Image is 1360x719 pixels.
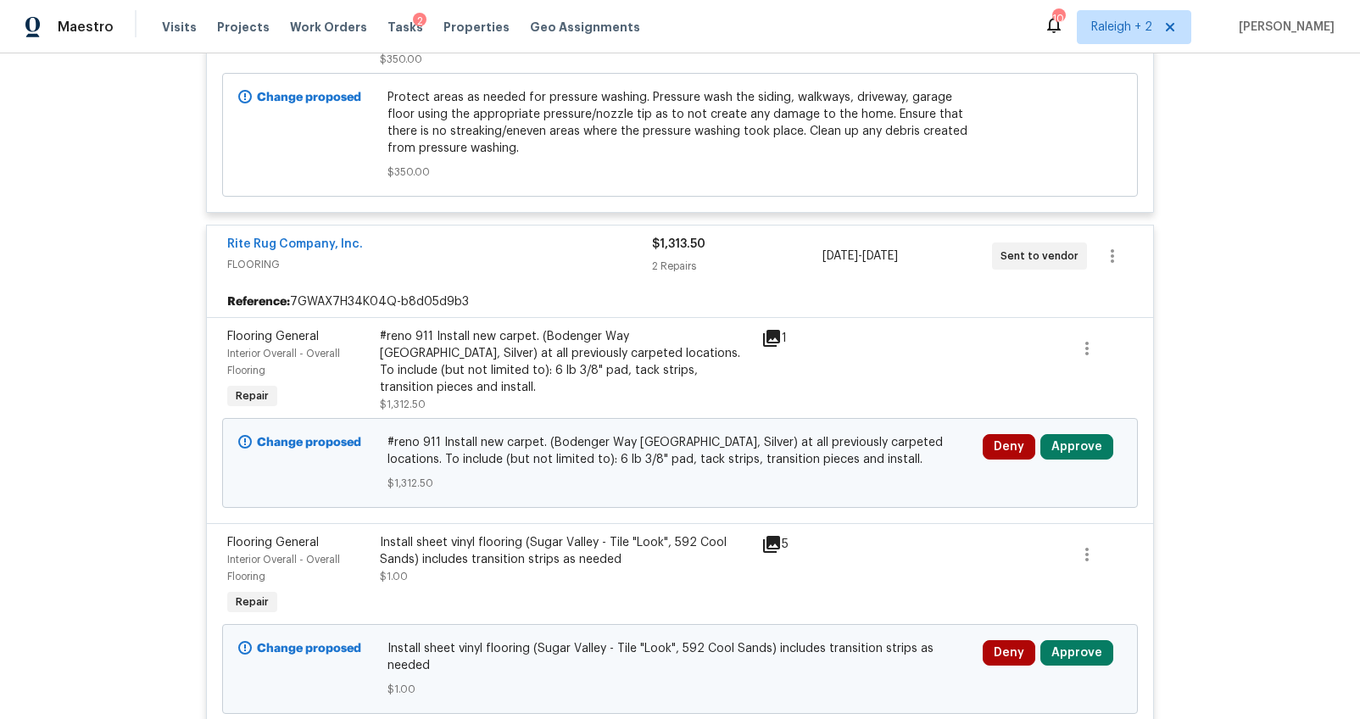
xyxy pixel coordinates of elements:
[761,534,828,555] div: 5
[162,19,197,36] span: Visits
[387,475,973,492] span: $1,312.50
[1091,19,1152,36] span: Raleigh + 2
[387,640,973,674] span: Install sheet vinyl flooring (Sugar Valley - Tile "Look", 592 Cool Sands) includes transition str...
[822,250,858,262] span: [DATE]
[983,640,1035,666] button: Deny
[227,256,652,273] span: FLOORING
[983,434,1035,460] button: Deny
[207,287,1153,317] div: 7GWAX7H34K04Q-b8d05d9b3
[862,250,898,262] span: [DATE]
[257,437,361,449] b: Change proposed
[822,248,898,265] span: -
[387,434,973,468] span: #reno 911 Install new carpet. (Bodenger Way [GEOGRAPHIC_DATA], Silver) at all previously carpeted...
[227,238,363,250] a: Rite Rug Company, Inc.
[380,534,751,568] div: Install sheet vinyl flooring (Sugar Valley - Tile "Look", 592 Cool Sands) includes transition str...
[229,594,276,610] span: Repair
[380,328,751,396] div: #reno 911 Install new carpet. (Bodenger Way [GEOGRAPHIC_DATA], Silver) at all previously carpeted...
[387,164,973,181] span: $350.00
[227,537,319,549] span: Flooring General
[380,399,426,410] span: $1,312.50
[652,238,705,250] span: $1,313.50
[443,19,510,36] span: Properties
[227,555,340,582] span: Interior Overall - Overall Flooring
[217,19,270,36] span: Projects
[413,13,426,30] div: 2
[1000,248,1085,265] span: Sent to vendor
[227,348,340,376] span: Interior Overall - Overall Flooring
[58,19,114,36] span: Maestro
[387,21,423,33] span: Tasks
[387,89,973,157] span: Protect areas as needed for pressure washing. Pressure wash the siding, walkways, driveway, garag...
[530,19,640,36] span: Geo Assignments
[380,54,422,64] span: $350.00
[387,681,973,698] span: $1.00
[227,331,319,343] span: Flooring General
[1232,19,1335,36] span: [PERSON_NAME]
[257,643,361,655] b: Change proposed
[380,571,408,582] span: $1.00
[652,258,822,275] div: 2 Repairs
[290,19,367,36] span: Work Orders
[761,328,828,348] div: 1
[229,387,276,404] span: Repair
[1052,10,1064,27] div: 104
[227,293,290,310] b: Reference:
[257,92,361,103] b: Change proposed
[1040,434,1113,460] button: Approve
[1040,640,1113,666] button: Approve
